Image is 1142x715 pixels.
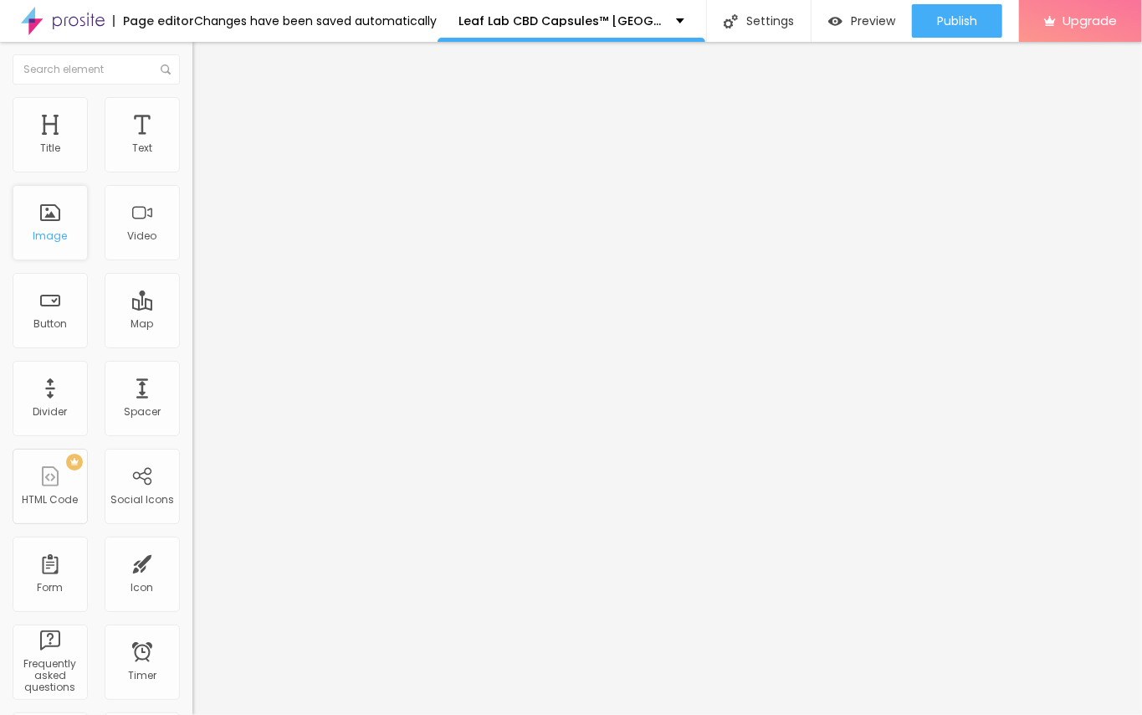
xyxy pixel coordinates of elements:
[1063,13,1117,28] span: Upgrade
[124,406,161,418] div: Spacer
[23,494,79,506] div: HTML Code
[812,4,912,38] button: Preview
[192,42,1142,715] iframe: Editor
[13,54,180,85] input: Search element
[851,14,895,28] span: Preview
[128,670,156,682] div: Timer
[33,230,68,242] div: Image
[458,15,663,27] p: Leaf Lab CBD Capsules™ [GEOGRAPHIC_DATA] Official Store
[937,14,977,28] span: Publish
[724,14,738,28] img: Icone
[161,64,171,75] img: Icone
[131,582,154,594] div: Icon
[131,318,154,330] div: Map
[33,406,68,418] div: Divider
[132,142,152,154] div: Text
[110,494,174,506] div: Social Icons
[33,318,67,330] div: Button
[912,4,1002,38] button: Publish
[194,15,437,27] div: Changes have been saved automatically
[17,658,83,694] div: Frequently asked questions
[828,14,842,28] img: view-1.svg
[128,230,157,242] div: Video
[113,15,194,27] div: Page editor
[38,582,64,594] div: Form
[40,142,60,154] div: Title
